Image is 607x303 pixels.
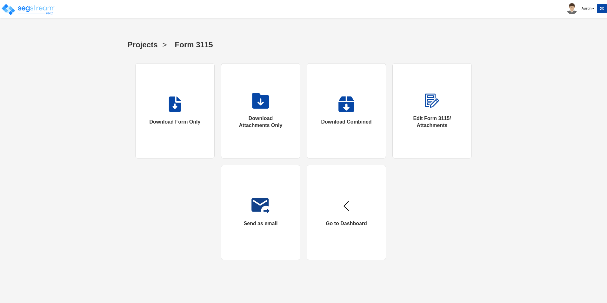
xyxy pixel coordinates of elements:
[566,3,577,14] img: avatar.png
[244,220,278,227] div: Send as email
[169,96,182,112] img: Download Form Only Icon
[338,198,354,214] img: Dashboard Icon
[307,165,386,260] a: Go to Dashboard
[307,63,386,158] a: Download Combined
[338,96,354,112] img: Download Combined Icon
[221,63,300,158] a: Download Attachments Only
[424,93,440,109] img: Edit Form 3115/Attachments Icon
[128,41,158,50] h3: Projects
[251,198,270,214] img: Edit Form 3115/Attachments Icon
[234,115,287,130] div: Download Attachments Only
[252,93,269,109] img: Download Attachments Only Icon
[150,118,201,126] div: Download Form Only
[582,7,592,10] b: Austin
[170,34,213,54] a: Form 3115
[326,220,367,227] div: Go to Dashboard
[135,63,215,158] a: Download Form Only
[392,63,472,158] a: Edit Form 3115/ Attachments
[405,115,459,130] div: Edit Form 3115/ Attachments
[163,41,167,50] h3: >
[221,165,300,260] button: Send as email
[321,118,371,126] div: Download Combined
[123,34,158,54] a: Projects
[175,41,213,50] h3: Form 3115
[1,3,55,16] img: logo_pro_r.png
